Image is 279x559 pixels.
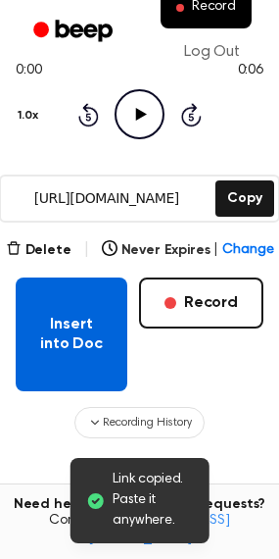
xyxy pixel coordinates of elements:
[16,99,45,132] button: 1.0x
[6,240,71,261] button: Delete
[83,238,90,262] span: |
[103,414,191,432] span: Recording History
[16,61,41,81] span: 0:00
[139,278,263,329] button: Record
[102,240,274,261] button: Never Expires|Change
[113,470,194,532] span: Link copied. Paste it anywhere.
[88,514,230,545] a: [EMAIL_ADDRESS][DOMAIN_NAME]
[213,240,218,261] span: |
[215,180,273,217] button: Copy
[20,13,130,51] a: Beep
[16,278,127,391] button: Insert into Doc
[12,513,267,547] span: Contact us
[74,407,204,438] button: Recording History
[164,28,259,76] a: Log Out
[222,240,273,261] span: Change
